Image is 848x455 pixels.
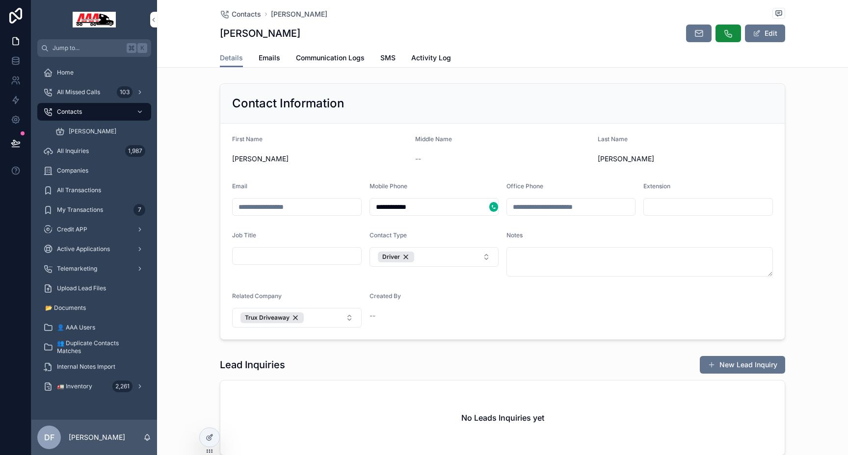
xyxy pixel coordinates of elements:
button: Unselect 165 [240,312,304,323]
span: Active Applications [57,245,110,253]
p: [PERSON_NAME] [69,432,125,442]
span: Emails [259,53,280,63]
span: Activity Log [411,53,451,63]
span: Contact Type [370,231,407,239]
a: Details [220,49,243,68]
div: 2,261 [112,380,132,392]
a: My Transactions7 [37,201,151,219]
img: App logo [73,12,116,27]
span: Mobile Phone [370,182,407,190]
span: All Transactions [57,186,101,194]
button: Select Button [370,247,499,267]
a: Home [37,64,151,81]
span: -- [415,154,421,164]
span: [PERSON_NAME] [69,127,116,135]
span: 📂 Documents [45,304,86,312]
a: All Inquiries1,987 [37,142,151,160]
span: Telemarketing [57,265,97,273]
span: K [138,44,146,52]
span: Internal Notes Import [57,363,115,371]
span: Credit APP [57,226,87,233]
h1: Lead Inquiries [220,358,285,372]
h2: Contact Information [232,96,344,111]
span: All Inquiries [57,147,89,155]
a: Communication Logs [296,49,365,69]
a: All Transactions [37,181,151,199]
a: Emails [259,49,280,69]
div: 7 [133,204,145,216]
span: Driver [382,253,400,261]
span: Office Phone [506,182,543,190]
span: Created By [370,292,401,300]
div: 1,987 [125,145,145,157]
button: Jump to...K [37,39,151,57]
span: SMS [380,53,396,63]
a: All Missed Calls103 [37,83,151,101]
a: Credit APP [37,221,151,238]
span: 🚛 Inventory [57,382,92,390]
span: Details [220,53,243,63]
span: Email [232,182,247,190]
span: Contacts [57,108,82,116]
span: [PERSON_NAME] [598,154,773,164]
button: Unselect 8 [378,252,414,262]
span: First Name [232,135,263,143]
h2: No Leads Inquiries yet [461,412,544,424]
span: All Missed Calls [57,88,100,96]
a: Activity Log [411,49,451,69]
span: Related Company [232,292,282,300]
span: 👥 Duplicate Contacts Matches [57,339,141,355]
a: 🚛 Inventory2,261 [37,378,151,395]
div: 103 [117,86,132,98]
a: Telemarketing [37,260,151,278]
a: SMS [380,49,396,69]
a: Companies [37,162,151,179]
a: Contacts [220,9,261,19]
span: Jump to... [53,44,123,52]
a: [PERSON_NAME] [271,9,327,19]
a: [PERSON_NAME] [49,123,151,140]
span: Upload Lead Files [57,284,106,292]
a: Upload Lead Files [37,279,151,297]
button: Edit [745,25,785,42]
h1: [PERSON_NAME] [220,26,300,40]
a: Contacts [37,103,151,121]
div: scrollable content [31,57,157,408]
button: Select Button [232,308,362,328]
a: 👥 Duplicate Contacts Matches [37,338,151,356]
span: [PERSON_NAME] [232,154,407,164]
span: My Transactions [57,206,103,214]
span: Communication Logs [296,53,365,63]
span: Companies [57,167,88,175]
span: Notes [506,231,523,239]
button: New Lead Inquiry [700,356,785,374]
a: Active Applications [37,240,151,258]
a: 👤 AAA Users [37,319,151,336]
span: Trux Driveaway [245,314,290,322]
span: Last Name [598,135,628,143]
span: Middle Name [415,135,452,143]
span: Extension [643,182,670,190]
span: Home [57,69,74,76]
span: DF [44,431,54,443]
a: 📂 Documents [37,299,151,317]
span: Contacts [232,9,261,19]
a: Internal Notes Import [37,358,151,376]
span: -- [370,311,375,321]
span: Job Title [232,231,256,239]
span: 👤 AAA Users [57,324,95,331]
